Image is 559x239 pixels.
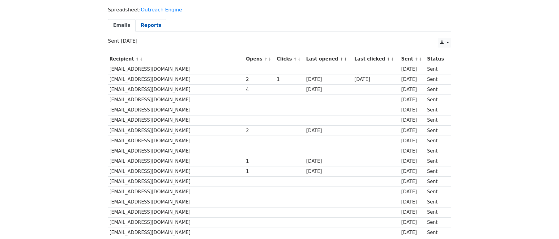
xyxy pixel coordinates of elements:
td: [EMAIL_ADDRESS][DOMAIN_NAME] [108,166,245,177]
div: [DATE] [401,158,424,165]
div: [DATE] [401,117,424,124]
td: [EMAIL_ADDRESS][DOMAIN_NAME] [108,177,245,187]
td: [EMAIL_ADDRESS][DOMAIN_NAME] [108,105,245,115]
td: Sent [425,156,448,166]
td: Sent [425,207,448,217]
td: [EMAIL_ADDRESS][DOMAIN_NAME] [108,207,245,217]
td: [EMAIL_ADDRESS][DOMAIN_NAME] [108,146,245,156]
div: [DATE] [306,168,351,175]
a: Outreach Engine [141,7,182,13]
td: [EMAIL_ADDRESS][DOMAIN_NAME] [108,125,245,136]
p: Sent [DATE] [108,38,451,44]
td: Sent [425,85,448,95]
td: Sent [425,115,448,125]
td: [EMAIL_ADDRESS][DOMAIN_NAME] [108,217,245,228]
td: Sent [425,217,448,228]
td: [EMAIL_ADDRESS][DOMAIN_NAME] [108,115,245,125]
th: Recipient [108,54,245,64]
div: [DATE] [306,76,351,83]
a: ↓ [268,57,271,61]
a: ↑ [294,57,297,61]
td: [EMAIL_ADDRESS][DOMAIN_NAME] [108,228,245,238]
p: Spreadsheet: [108,6,451,13]
td: Sent [425,74,448,85]
td: Sent [425,187,448,197]
div: [DATE] [401,168,424,175]
td: [EMAIL_ADDRESS][DOMAIN_NAME] [108,187,245,197]
a: ↓ [139,57,143,61]
div: [DATE] [401,178,424,185]
th: Opens [245,54,275,64]
div: [DATE] [401,229,424,236]
div: 2 [246,76,274,83]
div: [DATE] [306,158,351,165]
div: [DATE] [401,66,424,73]
div: [DATE] [306,86,351,93]
div: [DATE] [401,76,424,83]
iframe: Chat Widget [528,209,559,239]
div: [DATE] [401,96,424,103]
a: Reports [135,19,166,32]
td: [EMAIL_ADDRESS][DOMAIN_NAME] [108,74,245,85]
td: [EMAIL_ADDRESS][DOMAIN_NAME] [108,136,245,146]
th: Last clicked [353,54,400,64]
td: [EMAIL_ADDRESS][DOMAIN_NAME] [108,156,245,166]
a: Emails [108,19,135,32]
div: 2 [246,127,274,134]
a: ↑ [264,57,267,61]
div: [DATE] [354,76,398,83]
div: 1 [277,76,303,83]
div: 1 [246,158,274,165]
th: Last opened [305,54,353,64]
th: Sent [400,54,426,64]
td: Sent [425,228,448,238]
a: ↓ [344,57,347,61]
td: Sent [425,125,448,136]
td: Sent [425,105,448,115]
td: [EMAIL_ADDRESS][DOMAIN_NAME] [108,85,245,95]
div: [DATE] [401,137,424,145]
td: Sent [425,95,448,105]
div: 4 [246,86,274,93]
th: Status [425,54,448,64]
div: [DATE] [401,86,424,93]
td: Sent [425,146,448,156]
td: [EMAIL_ADDRESS][DOMAIN_NAME] [108,95,245,105]
td: Sent [425,197,448,207]
td: Sent [425,136,448,146]
a: ↑ [387,57,390,61]
a: ↓ [297,57,301,61]
div: [DATE] [401,219,424,226]
td: [EMAIL_ADDRESS][DOMAIN_NAME] [108,64,245,74]
div: [DATE] [306,127,351,134]
th: Clicks [275,54,305,64]
div: 1 [246,168,274,175]
a: ↑ [136,57,139,61]
a: ↓ [391,57,394,61]
td: [EMAIL_ADDRESS][DOMAIN_NAME] [108,197,245,207]
td: Sent [425,166,448,177]
div: [DATE] [401,199,424,206]
div: [DATE] [401,107,424,114]
a: ↑ [340,57,343,61]
a: ↑ [415,57,418,61]
div: [DATE] [401,127,424,134]
a: ↓ [419,57,422,61]
div: [DATE] [401,209,424,216]
div: [DATE] [401,188,424,195]
div: [DATE] [401,148,424,155]
td: Sent [425,64,448,74]
td: Sent [425,177,448,187]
